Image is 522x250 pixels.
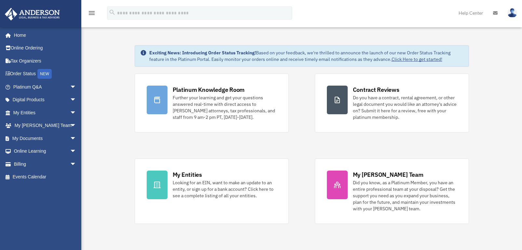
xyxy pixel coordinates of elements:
[173,86,245,94] div: Platinum Knowledge Room
[149,49,463,62] div: Based on your feedback, we're thrilled to announce the launch of our new Order Status Tracking fe...
[70,106,83,119] span: arrow_drop_down
[315,74,469,132] a: Contract Reviews Do you have a contract, rental agreement, or other legal document you would like...
[70,119,83,132] span: arrow_drop_down
[109,9,116,16] i: search
[70,80,83,94] span: arrow_drop_down
[353,86,399,94] div: Contract Reviews
[353,179,457,212] div: Did you know, as a Platinum Member, you have an entire professional team at your disposal? Get th...
[5,145,86,158] a: Online Learningarrow_drop_down
[5,158,86,171] a: Billingarrow_drop_down
[135,159,289,224] a: My Entities Looking for an EIN, want to make an update to an entity, or sign up for a bank accoun...
[70,145,83,158] span: arrow_drop_down
[70,93,83,107] span: arrow_drop_down
[70,158,83,171] span: arrow_drop_down
[70,132,83,145] span: arrow_drop_down
[3,8,62,21] img: Anderson Advisors Platinum Portal
[88,11,96,17] a: menu
[5,93,86,106] a: Digital Productsarrow_drop_down
[5,119,86,132] a: My [PERSON_NAME] Teamarrow_drop_down
[507,8,517,18] img: User Pic
[173,94,277,120] div: Further your learning and get your questions answered real-time with direct access to [PERSON_NAM...
[5,132,86,145] a: My Documentsarrow_drop_down
[88,9,96,17] i: menu
[5,67,86,81] a: Order StatusNEW
[37,69,52,79] div: NEW
[173,171,202,179] div: My Entities
[5,54,86,67] a: Tax Organizers
[5,42,86,55] a: Online Ordering
[315,159,469,224] a: My [PERSON_NAME] Team Did you know, as a Platinum Member, you have an entire professional team at...
[149,50,256,56] strong: Exciting News: Introducing Order Status Tracking!
[392,56,442,62] a: Click Here to get started!
[135,74,289,132] a: Platinum Knowledge Room Further your learning and get your questions answered real-time with dire...
[5,80,86,93] a: Platinum Q&Aarrow_drop_down
[353,171,423,179] div: My [PERSON_NAME] Team
[353,94,457,120] div: Do you have a contract, rental agreement, or other legal document you would like an attorney's ad...
[173,179,277,199] div: Looking for an EIN, want to make an update to an entity, or sign up for a bank account? Click her...
[5,171,86,184] a: Events Calendar
[5,29,83,42] a: Home
[5,106,86,119] a: My Entitiesarrow_drop_down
